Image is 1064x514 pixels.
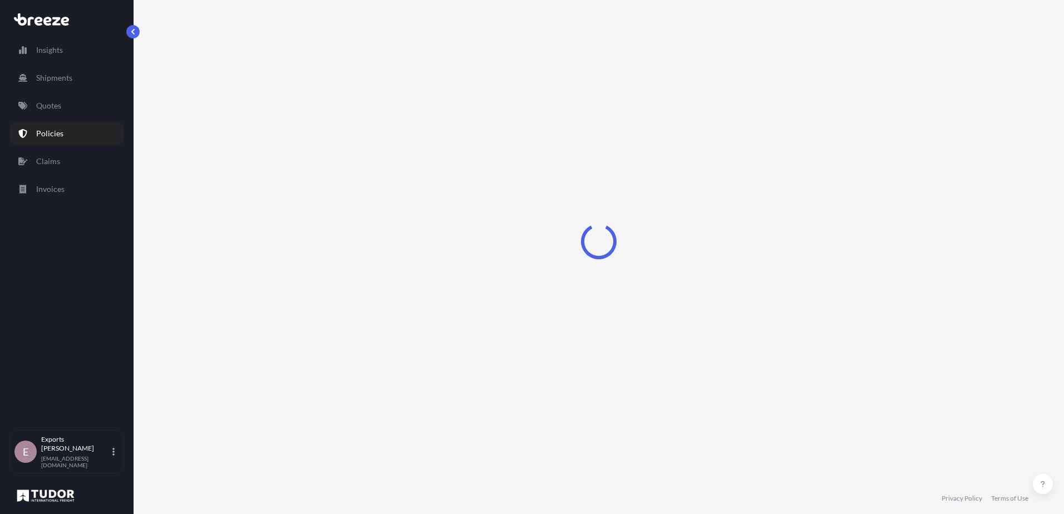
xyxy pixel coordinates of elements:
a: Terms of Use [991,494,1028,503]
p: Quotes [36,100,61,111]
p: Exports [PERSON_NAME] [41,435,110,453]
p: Claims [36,156,60,167]
img: organization-logo [14,487,77,505]
a: Privacy Policy [942,494,982,503]
p: Policies [36,128,63,139]
span: E [23,446,28,457]
p: Insights [36,45,63,56]
a: Insights [9,39,124,61]
p: Invoices [36,184,65,195]
a: Quotes [9,95,124,117]
p: Shipments [36,72,72,83]
a: Shipments [9,67,124,89]
a: Policies [9,122,124,145]
a: Claims [9,150,124,172]
a: Invoices [9,178,124,200]
p: [EMAIL_ADDRESS][DOMAIN_NAME] [41,455,110,468]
